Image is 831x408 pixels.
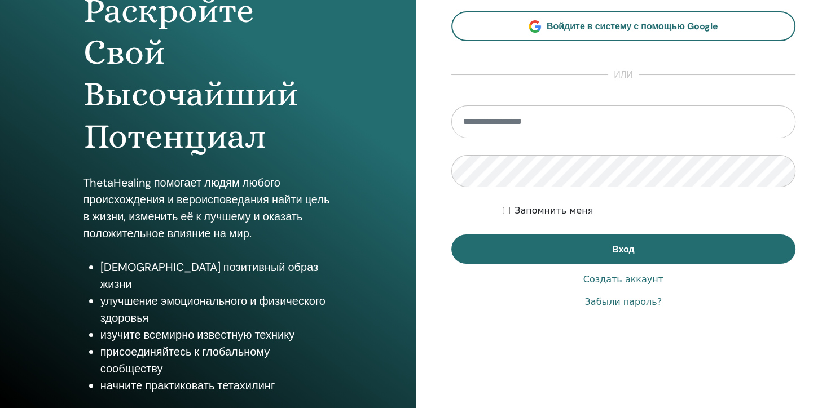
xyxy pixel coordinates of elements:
a: Забыли пароль? [584,295,662,309]
ya-tr-span: Забыли пароль? [584,296,662,307]
ya-tr-span: Войдите в систему с помощью Google [547,20,718,32]
ya-tr-span: Запомнить меня [515,205,593,216]
ya-tr-span: или [614,69,633,81]
ya-tr-span: улучшение эмоционального и физического здоровья [100,294,326,325]
ya-tr-span: ThetaHealing помогает людям любого происхождения и вероисповедания найти цель в жизни, изменить е... [83,175,330,241]
ya-tr-span: Вход [612,243,635,255]
ya-tr-span: изучите всемирно известную технику [100,327,294,342]
ya-tr-span: присоединяйтесь к глобальному сообществу [100,344,270,376]
button: Вход [451,234,796,264]
a: Войдите в систему с помощью Google [451,11,796,41]
div: Сохраняйте мою аутентификацию на неопределённый срок или до тех пор, пока я не выйду из системы в... [503,204,795,218]
ya-tr-span: Создать аккаунт [583,274,663,285]
ya-tr-span: [DEMOGRAPHIC_DATA] позитивный образ жизни [100,260,318,291]
a: Создать аккаунт [583,273,663,286]
ya-tr-span: начните практиковать тетахилинг [100,378,275,393]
